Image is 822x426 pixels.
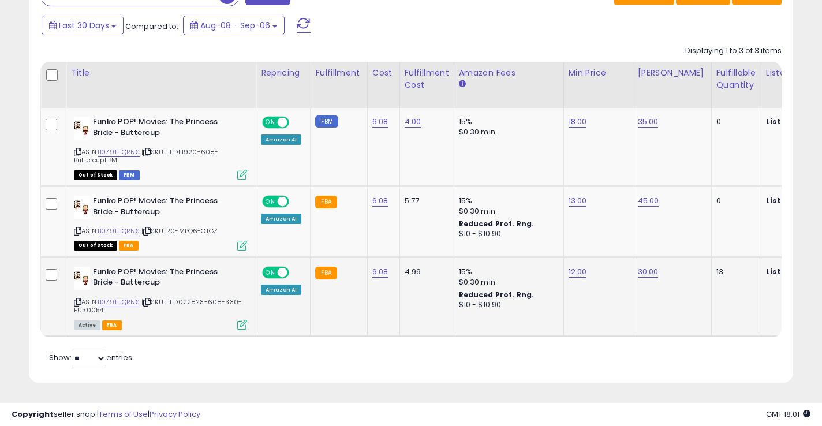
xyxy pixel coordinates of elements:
[74,196,247,249] div: ASIN:
[98,226,140,236] a: B079THQRNS
[315,196,337,208] small: FBA
[459,229,555,239] div: $10 - $10.90
[74,196,90,219] img: 4101D8F7CgL._SL40_.jpg
[685,46,782,57] div: Displaying 1 to 3 of 3 items
[569,116,587,128] a: 18.00
[405,67,449,91] div: Fulfillment Cost
[263,197,278,207] span: ON
[372,195,388,207] a: 6.08
[459,79,466,89] small: Amazon Fees.
[200,20,270,31] span: Aug-08 - Sep-06
[459,277,555,287] div: $0.30 min
[716,196,752,206] div: 0
[74,267,90,290] img: 4101D8F7CgL._SL40_.jpg
[459,267,555,277] div: 15%
[315,115,338,128] small: FBM
[119,170,140,180] span: FBM
[287,267,306,277] span: OFF
[372,116,388,128] a: 6.08
[372,67,395,79] div: Cost
[315,67,362,79] div: Fulfillment
[74,297,242,315] span: | SKU: EED022823-608-330-FU30054
[98,297,140,307] a: B079THQRNS
[569,266,587,278] a: 12.00
[638,67,707,79] div: [PERSON_NAME]
[99,409,148,420] a: Terms of Use
[459,290,535,300] b: Reduced Prof. Rng.
[12,409,54,420] strong: Copyright
[102,320,122,330] span: FBA
[716,267,752,277] div: 13
[74,117,90,140] img: 4101D8F7CgL._SL40_.jpg
[638,266,659,278] a: 30.00
[263,118,278,128] span: ON
[263,267,278,277] span: ON
[287,197,306,207] span: OFF
[315,267,337,279] small: FBA
[372,266,388,278] a: 6.08
[74,117,247,178] div: ASIN:
[261,134,301,145] div: Amazon AI
[459,117,555,127] div: 15%
[459,67,559,79] div: Amazon Fees
[183,16,285,35] button: Aug-08 - Sep-06
[459,127,555,137] div: $0.30 min
[98,147,140,157] a: B079THQRNS
[459,196,555,206] div: 15%
[766,116,819,127] b: Listed Price:
[74,147,218,165] span: | SKU: EED111920-608-ButtercupFBM
[569,195,587,207] a: 13.00
[287,118,306,128] span: OFF
[49,352,132,363] span: Show: entries
[459,219,535,229] b: Reduced Prof. Rng.
[74,320,100,330] span: All listings currently available for purchase on Amazon
[459,300,555,310] div: $10 - $10.90
[12,409,200,420] div: seller snap | |
[716,67,756,91] div: Fulfillable Quantity
[74,241,117,251] span: All listings that are currently out of stock and unavailable for purchase on Amazon
[119,241,139,251] span: FBA
[150,409,200,420] a: Privacy Policy
[766,195,819,206] b: Listed Price:
[74,267,247,328] div: ASIN:
[766,266,819,277] b: Listed Price:
[71,67,251,79] div: Title
[93,267,233,291] b: Funko POP! Movies: The Princess Bride - Buttercup
[42,16,124,35] button: Last 30 Days
[405,267,445,277] div: 4.99
[459,206,555,216] div: $0.30 min
[141,226,218,236] span: | SKU: R0-MPQ6-OTGZ
[638,195,659,207] a: 45.00
[125,21,178,32] span: Compared to:
[261,214,301,224] div: Amazon AI
[638,116,659,128] a: 35.00
[93,117,233,141] b: Funko POP! Movies: The Princess Bride - Buttercup
[261,285,301,295] div: Amazon AI
[405,196,445,206] div: 5.77
[569,67,628,79] div: Min Price
[93,196,233,220] b: Funko POP! Movies: The Princess Bride - Buttercup
[716,117,752,127] div: 0
[261,67,305,79] div: Repricing
[74,170,117,180] span: All listings that are currently out of stock and unavailable for purchase on Amazon
[59,20,109,31] span: Last 30 Days
[766,409,810,420] span: 2025-10-7 18:01 GMT
[405,116,421,128] a: 4.00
